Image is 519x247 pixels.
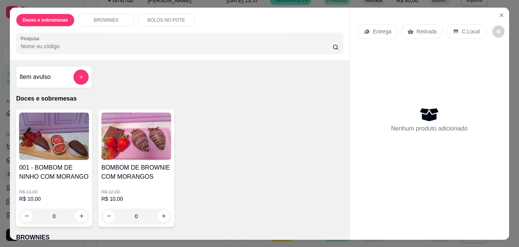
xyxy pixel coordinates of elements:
button: decrease-product-quantity [21,210,33,222]
img: product-image [101,112,171,159]
button: increase-product-quantity [158,210,170,222]
h4: Item avulso [19,72,51,81]
img: product-image [19,112,89,159]
p: R$ 10,00 [101,195,171,202]
p: R$ 12,00 [101,189,171,195]
p: Entrega [373,27,391,35]
button: add-separate-item [74,69,89,84]
p: BROWNIES [16,233,343,242]
p: Doces e sobremesas [22,17,68,23]
p: Doces e sobremesas [16,94,343,103]
button: Close [495,9,508,21]
input: Pesquisa [21,42,332,50]
p: C.Local [462,27,480,35]
p: BROWNIES [93,17,118,23]
p: R$ 11,00 [19,189,89,195]
button: increase-product-quantity [76,210,88,222]
label: Pesquisa [21,35,42,41]
p: Retirada [416,27,437,35]
h4: BOMBOM DE BROWNIE COM MORANGOS [101,163,171,181]
p: Nenhum produto adicionado [391,124,467,133]
button: decrease-product-quantity [103,210,115,222]
p: BOLOS NO POTE [147,17,185,23]
p: R$ 10,00 [19,195,89,202]
h4: 001 - BOMBOM DE NINHO COM MORANGO [19,163,89,181]
button: decrease-product-quantity [492,25,505,37]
